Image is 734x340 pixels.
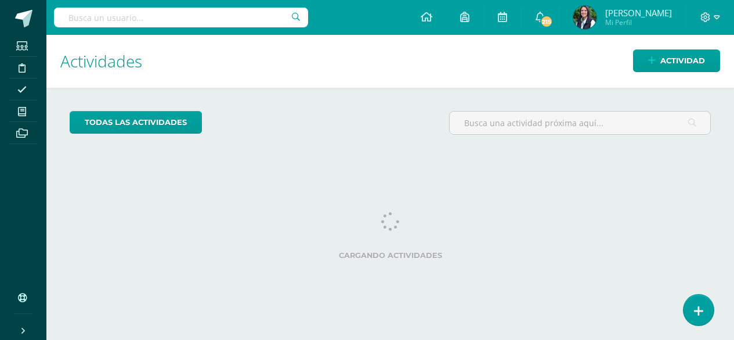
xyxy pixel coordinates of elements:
[60,35,720,88] h1: Actividades
[54,8,308,27] input: Busca un usuario...
[605,17,672,27] span: Mi Perfil
[660,50,705,71] span: Actividad
[70,251,711,260] label: Cargando actividades
[633,49,720,72] a: Actividad
[540,15,553,28] span: 215
[573,6,596,29] img: 2c0c839dd314da7cbe4dae4a4a75361c.png
[70,111,202,134] a: todas las Actividades
[450,112,710,134] input: Busca una actividad próxima aquí...
[605,7,672,19] span: [PERSON_NAME]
